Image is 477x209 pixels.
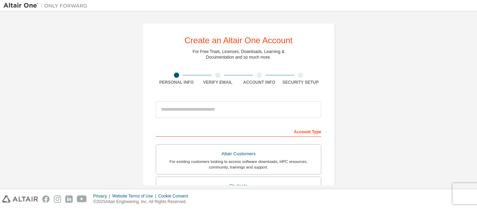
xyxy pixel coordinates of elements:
div: Personal Info [156,80,197,85]
img: facebook.svg [42,195,50,203]
div: Altair Customers [160,149,317,159]
img: Altair One [3,2,91,9]
div: Create an Altair One Account [184,36,293,45]
div: Security Setup [280,80,322,85]
img: youtube.svg [77,195,87,203]
div: Verify Email [197,80,239,85]
div: Cookie Consent [158,193,192,199]
img: linkedin.svg [65,195,73,203]
div: For existing customers looking to access software downloads, HPC resources, community, trainings ... [160,159,317,170]
div: For Free Trials, Licenses, Downloads, Learning & Documentation and so much more. [193,49,285,60]
p: © 2025 Altair Engineering, Inc. All Rights Reserved. [93,199,192,205]
img: instagram.svg [54,195,61,203]
img: altair_logo.svg [2,195,38,203]
div: Account Info [239,80,280,85]
div: Account Type [156,126,321,137]
div: Website Terms of Use [112,193,158,199]
div: Students [160,181,317,191]
div: Privacy [93,193,112,199]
